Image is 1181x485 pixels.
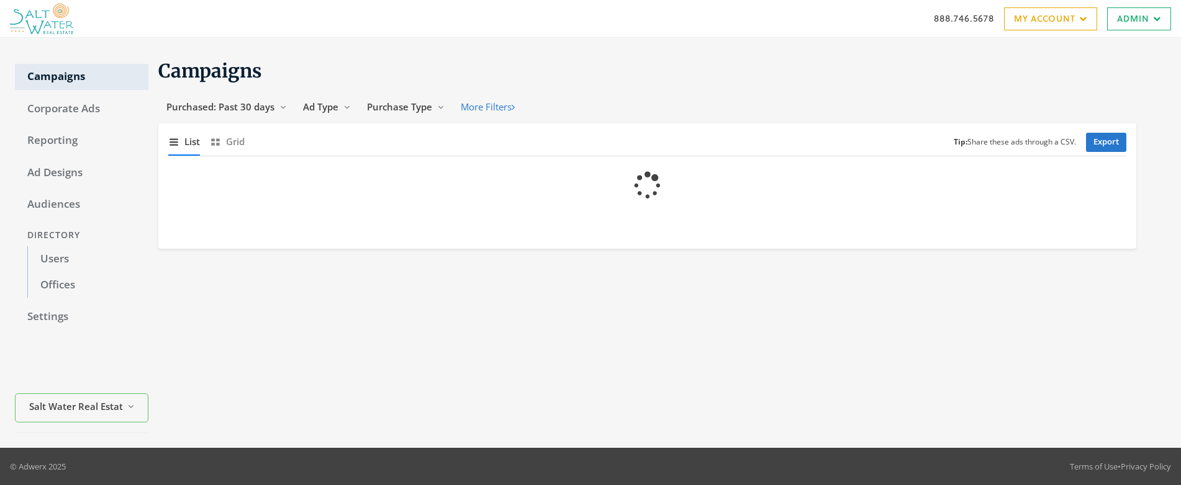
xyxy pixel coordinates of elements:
[1070,461,1118,472] a: Terms of Use
[359,96,453,118] button: Purchase Type
[1086,133,1126,152] a: Export
[295,96,359,118] button: Ad Type
[934,12,994,25] a: 888.746.5678
[15,192,148,218] a: Audiences
[210,128,245,155] button: Grid
[15,64,148,90] a: Campaigns
[1107,7,1171,30] a: Admin
[15,393,148,422] button: Salt Water Real Estate
[27,272,148,298] a: Offices
[15,128,148,154] a: Reporting
[303,100,338,113] span: Ad Type
[166,100,274,113] span: Purchased: Past 30 days
[10,3,73,34] img: Adwerx
[27,246,148,272] a: Users
[15,224,148,247] div: Directory
[168,128,200,155] button: List
[1121,461,1171,472] a: Privacy Policy
[453,96,523,118] button: More Filters
[158,96,295,118] button: Purchased: Past 30 days
[1004,7,1097,30] a: My Account
[29,399,122,414] span: Salt Water Real Estate
[226,135,245,149] span: Grid
[184,135,200,149] span: List
[1070,460,1171,473] div: •
[367,100,432,113] span: Purchase Type
[954,136,1076,148] small: Share these ads through a CSV.
[954,136,967,147] b: Tip:
[15,96,148,122] a: Corporate Ads
[15,160,148,186] a: Ad Designs
[10,460,66,473] p: © Adwerx 2025
[15,304,148,330] a: Settings
[158,59,262,82] span: Campaigns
